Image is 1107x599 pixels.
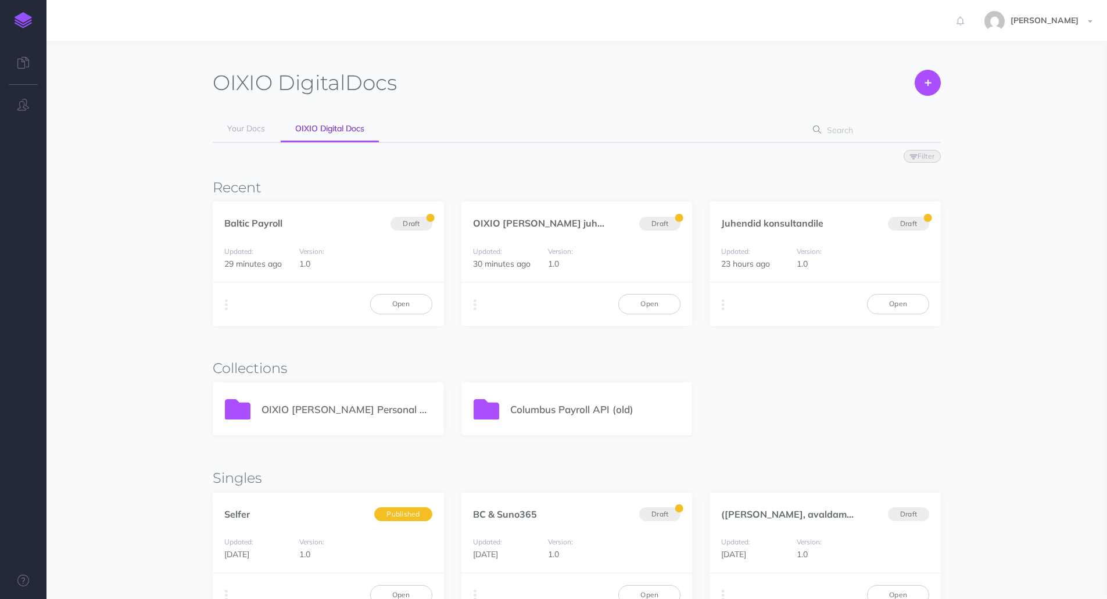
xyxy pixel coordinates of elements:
small: Updated: [224,537,253,546]
img: aa7301426420c38ba8f22c124cda797b.jpg [984,11,1005,31]
small: Version: [548,537,573,546]
a: Your Docs [213,116,280,142]
small: Updated: [721,247,750,256]
span: 1.0 [299,259,310,269]
a: Open [618,294,680,314]
span: 1.0 [548,549,559,559]
a: OIXIO Digital Docs [281,116,379,142]
small: Version: [548,247,573,256]
small: Version: [797,247,822,256]
small: Version: [299,247,324,256]
span: [DATE] [224,549,249,559]
a: Baltic Payroll [224,217,282,229]
p: OIXIO [PERSON_NAME] Personal 365 [261,401,432,417]
a: Open [867,294,929,314]
span: Your Docs [227,123,265,134]
small: Updated: [473,537,502,546]
h1: Docs [213,70,397,96]
small: Version: [299,537,324,546]
p: Columbus Payroll API (old) [510,401,680,417]
input: Search [823,120,923,141]
span: 1.0 [299,549,310,559]
span: 29 minutes ago [224,259,282,269]
small: Updated: [721,537,750,546]
h3: Collections [213,361,941,376]
img: logo-mark.svg [15,12,32,28]
i: More actions [474,297,477,313]
i: More actions [225,297,228,313]
i: More actions [722,297,725,313]
span: 1.0 [797,549,808,559]
h3: Recent [213,180,941,195]
span: 1.0 [548,259,559,269]
img: icon-folder.svg [225,399,251,419]
span: OIXIO Digital Docs [295,123,364,134]
small: Updated: [224,247,253,256]
span: [DATE] [721,549,746,559]
span: 30 minutes ago [473,259,531,269]
a: OIXIO [PERSON_NAME] juhend [473,217,614,229]
small: Version: [797,537,822,546]
span: 1.0 [797,259,808,269]
h3: Singles [213,471,941,486]
span: 23 hours ago [721,259,770,269]
a: Selfer [224,508,250,520]
span: OIXIO Digital [213,70,345,95]
a: Juhendid konsultandile [721,217,823,229]
a: Open [370,294,432,314]
a: ([PERSON_NAME], avaldamata... [721,508,869,520]
button: Filter [904,150,941,163]
a: BC & Suno365 [473,508,537,520]
span: [DATE] [473,549,498,559]
span: [PERSON_NAME] [1005,15,1084,26]
small: Updated: [473,247,502,256]
img: icon-folder.svg [474,399,500,419]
